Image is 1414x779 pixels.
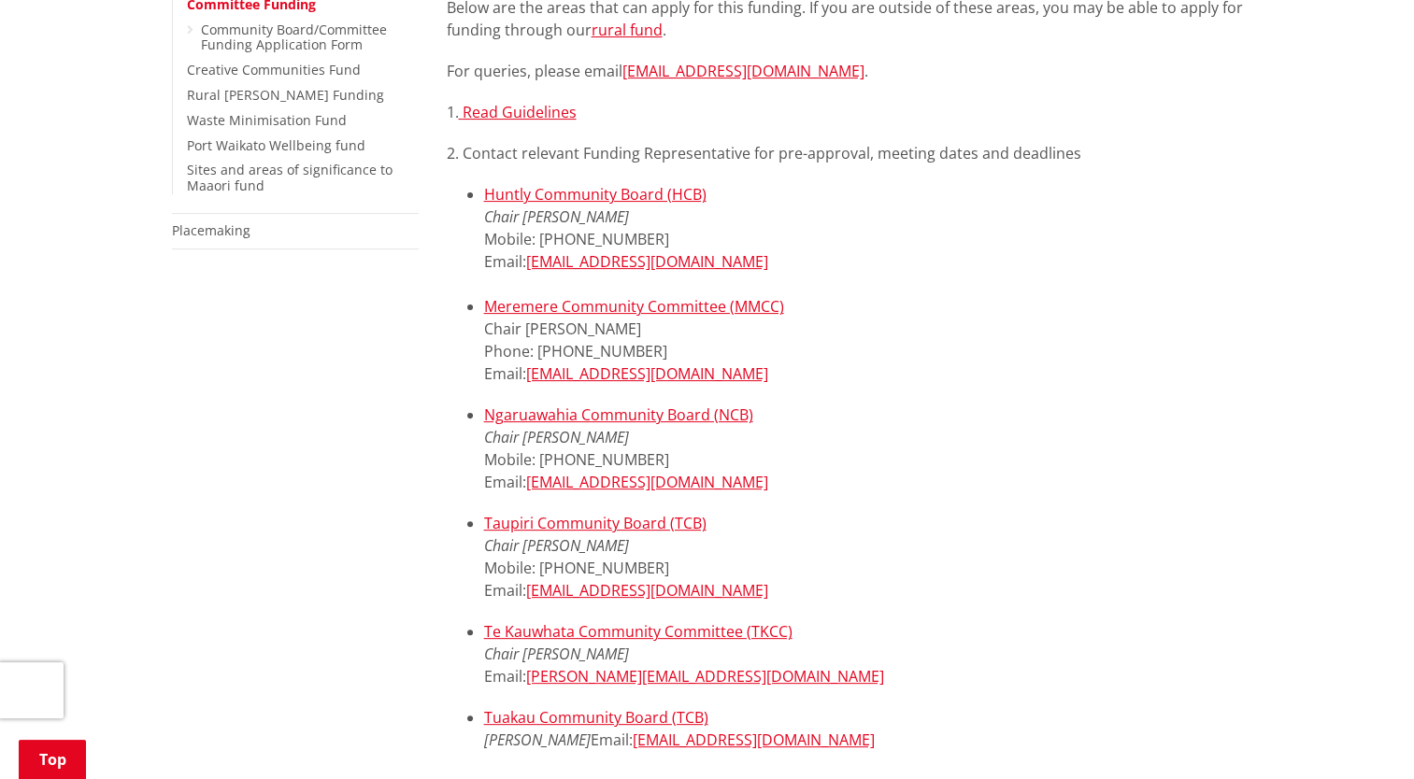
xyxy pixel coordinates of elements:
a: Waste Minimisation Fund [187,111,347,129]
a: [PERSON_NAME][EMAIL_ADDRESS][DOMAIN_NAME] [526,666,884,687]
a: rural fund [592,20,663,40]
li: Mobile: [PHONE_NUMBER] Email: [484,512,1243,602]
a: Tuakau Community Board (TCB) [484,707,708,728]
a: Port Waikato Wellbeing fund [187,136,365,154]
a: Huntly Community Board (HCB) [484,184,707,205]
em: Chair [PERSON_NAME] [484,206,629,227]
a: Community Board/Committee Funding Application Form [201,21,387,54]
a: Placemaking [172,221,250,239]
a: [EMAIL_ADDRESS][DOMAIN_NAME] [622,61,864,81]
a: [EMAIL_ADDRESS][DOMAIN_NAME] [526,580,768,601]
a: Taupiri Community Board (TCB) [484,513,707,533]
a: Te Kauwhata Community Committee (TKCC) [484,621,793,642]
a: Creative Communities Fund [187,61,361,78]
p: For queries, please email . [447,60,1243,82]
a: Read Guidelines [463,102,577,122]
em: [PERSON_NAME] [484,729,591,750]
iframe: Messenger Launcher [1328,701,1395,768]
em: Chair [PERSON_NAME] [484,535,629,556]
a: Ngaruawahia Community Board (NCB) [484,404,753,425]
em: Chair [PERSON_NAME] [484,427,629,447]
a: Sites and areas of significance to Maaori fund [187,161,393,194]
li: Email: [484,620,1243,687]
li: Mobile: [PHONE_NUMBER] Email: [484,404,1243,493]
a: Meremere Community Committee (MMCC) [484,296,784,317]
p: 1. [447,101,1243,123]
li: Mobile: [PHONE_NUMBER] Email: [484,183,1243,295]
p: 2. Contact relevant Funding Representative for pre-approval, meeting dates and deadlines [447,142,1243,164]
a: [EMAIL_ADDRESS][DOMAIN_NAME] [526,363,768,384]
a: [EMAIL_ADDRESS][DOMAIN_NAME] [526,472,768,492]
a: [EMAIL_ADDRESS][DOMAIN_NAME] [633,729,875,750]
li: Chair [PERSON_NAME] Phone: [PHONE_NUMBER] Email: [484,295,1243,385]
a: [EMAIL_ADDRESS][DOMAIN_NAME] [526,251,768,272]
em: Chair [PERSON_NAME] [484,644,629,664]
a: Rural [PERSON_NAME] Funding [187,86,384,104]
a: Top [19,740,86,779]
